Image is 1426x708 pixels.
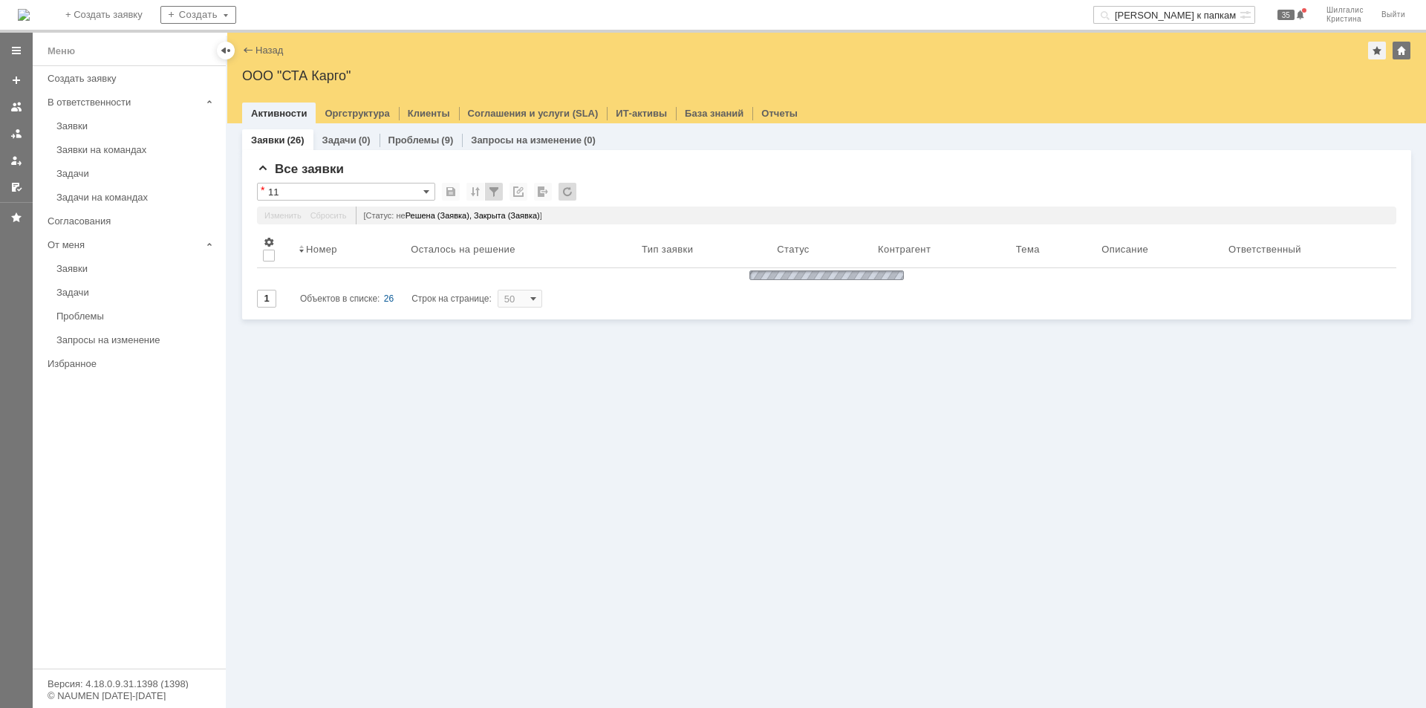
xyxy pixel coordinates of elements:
div: ООО "СТА Карго" [242,68,1411,83]
div: Задачи [56,168,217,179]
div: Ответственный [1228,244,1301,255]
div: Осталось на решение [411,244,515,255]
div: Согласования [48,215,217,227]
th: Контрагент [872,230,1010,268]
span: Кристина [1326,15,1364,24]
div: Обновлять список [559,183,576,201]
a: Задачи на командах [51,186,223,209]
a: Отчеты [761,108,798,119]
a: Создать заявку [4,68,28,92]
div: От меня [48,239,201,250]
div: 26 [384,290,394,308]
div: Описание [1101,244,1148,255]
a: База знаний [685,108,743,119]
div: (0) [584,134,596,146]
div: (0) [359,134,371,146]
div: © NAUMEN [DATE]-[DATE] [48,691,211,701]
div: Экспорт списка [534,183,552,201]
a: Назад [255,45,283,56]
div: Статус [777,244,809,255]
div: Сортировка... [466,183,484,201]
div: Тип заявки [642,244,693,255]
div: Заявки [56,263,217,274]
a: Согласования [42,210,223,233]
a: Мои согласования [4,175,28,199]
a: ИТ-активы [616,108,667,119]
div: Запросы на изменение [56,334,217,345]
div: В ответственности [48,97,201,108]
div: Скрыть меню [217,42,235,59]
div: Заявки [56,120,217,131]
a: Заявки [51,257,223,280]
a: Заявки [251,134,284,146]
a: Активности [251,108,307,119]
div: Добавить в избранное [1368,42,1386,59]
div: Задачи на командах [56,192,217,203]
div: (26) [287,134,304,146]
div: Задачи [56,287,217,298]
div: Создать заявку [48,73,217,84]
th: Ответственный [1222,230,1396,268]
a: Заявки на командах [4,95,28,119]
div: Тема [1016,244,1040,255]
div: Изменить домашнюю страницу [1393,42,1410,59]
a: Соглашения и услуги (SLA) [468,108,599,119]
div: [Статус: не ] [356,207,1389,224]
span: 35 [1277,10,1295,20]
div: Создать [160,6,236,24]
div: (9) [441,134,453,146]
i: Строк на странице: [300,290,492,308]
a: Клиенты [408,108,450,119]
a: Сбросить [310,207,347,224]
a: Мои заявки [4,149,28,172]
a: Создать заявку [42,67,223,90]
a: Запросы на изменение [471,134,582,146]
th: Номер [293,230,405,268]
span: Шилгалис [1326,6,1364,15]
a: Заявки на командах [51,138,223,161]
div: Проблемы [56,311,217,322]
div: Контрагент [878,244,931,255]
div: Скопировать ссылку на список [509,183,527,201]
div: Номер [306,244,337,255]
a: Задачи [51,281,223,304]
span: Расширенный поиск [1240,7,1254,21]
span: Настройки [263,236,275,248]
a: Заявки в моей ответственности [4,122,28,146]
img: logo [18,9,30,21]
a: Изменить [264,207,302,224]
a: Задачи [51,162,223,185]
img: wJIQAAOwAAAAAAAAAAAA== [745,268,908,282]
a: Перейти на домашнюю страницу [18,9,30,21]
th: Тема [1010,230,1096,268]
div: Меню [48,42,75,60]
a: Заявки [51,114,223,137]
a: Проблемы [388,134,440,146]
div: Версия: 4.18.0.9.31.1398 (1398) [48,679,211,689]
div: Настройки списка отличаются от сохраненных в виде [261,185,264,195]
div: Сохранить вид [442,183,460,201]
div: Избранное [48,358,201,369]
span: Все заявки [257,162,344,176]
a: Оргструктура [325,108,389,119]
a: Задачи [322,134,356,146]
span: Решена (Заявка), Закрыта (Заявка) [406,211,540,220]
div: Фильтрация... [485,183,503,201]
a: Запросы на изменение [51,328,223,351]
th: Тип заявки [636,230,771,268]
th: Осталось на решение [405,230,636,268]
div: Заявки на командах [56,144,217,155]
th: Статус [771,230,872,268]
a: Проблемы [51,305,223,328]
span: Объектов в списке: [300,293,380,304]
